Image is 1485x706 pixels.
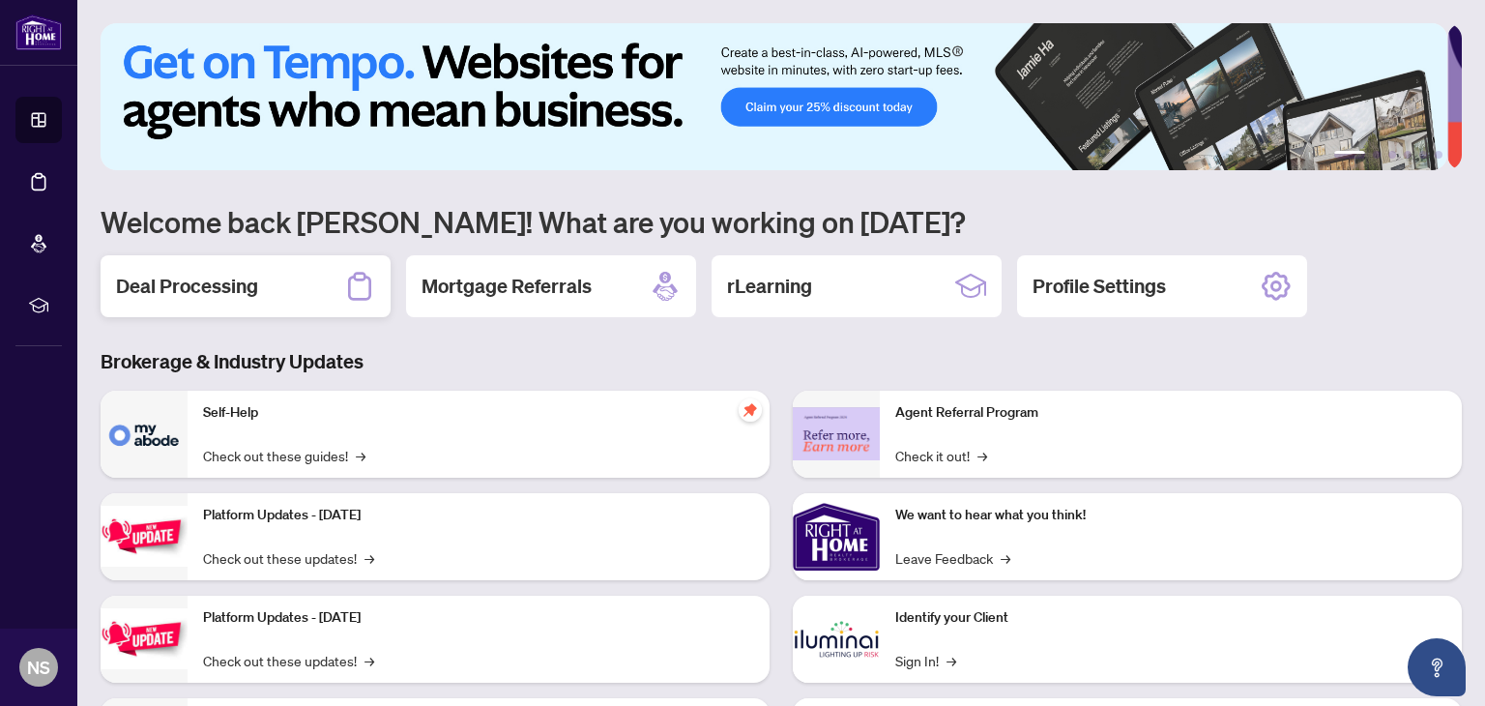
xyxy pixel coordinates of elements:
span: → [356,445,365,466]
h2: Mortgage Referrals [422,273,592,300]
span: → [364,650,374,671]
img: Identify your Client [793,596,880,683]
button: 5 [1419,151,1427,159]
h2: Profile Settings [1033,273,1166,300]
a: Sign In!→ [895,650,956,671]
button: 3 [1388,151,1396,159]
button: 2 [1373,151,1381,159]
img: Slide 0 [101,23,1447,170]
button: Open asap [1408,638,1466,696]
span: → [946,650,956,671]
img: Self-Help [101,391,188,478]
span: → [364,547,374,569]
p: Self-Help [203,402,754,424]
img: Platform Updates - July 21, 2025 [101,506,188,567]
button: 6 [1435,151,1442,159]
p: Platform Updates - [DATE] [203,607,754,629]
a: Leave Feedback→ [895,547,1010,569]
span: pushpin [739,398,762,422]
span: NS [27,654,50,681]
button: 4 [1404,151,1412,159]
a: Check out these guides!→ [203,445,365,466]
p: Platform Updates - [DATE] [203,505,754,526]
h3: Brokerage & Industry Updates [101,348,1462,375]
span: → [1001,547,1010,569]
a: Check out these updates!→ [203,547,374,569]
a: Check out these updates!→ [203,650,374,671]
h1: Welcome back [PERSON_NAME]! What are you working on [DATE]? [101,203,1462,240]
h2: rLearning [727,273,812,300]
p: Agent Referral Program [895,402,1446,424]
span: → [977,445,987,466]
h2: Deal Processing [116,273,258,300]
img: logo [15,15,62,50]
img: We want to hear what you think! [793,493,880,580]
a: Check it out!→ [895,445,987,466]
p: Identify your Client [895,607,1446,629]
img: Platform Updates - July 8, 2025 [101,608,188,669]
p: We want to hear what you think! [895,505,1446,526]
button: 1 [1334,151,1365,159]
img: Agent Referral Program [793,407,880,460]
